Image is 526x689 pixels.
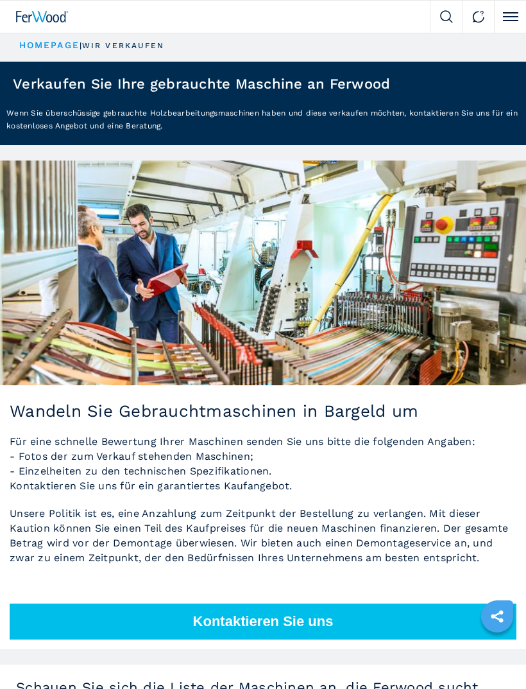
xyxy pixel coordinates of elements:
[10,604,516,640] button: Kontaktieren Sie uns
[10,401,516,421] h2: Wandeln Sie Gebrauchtmaschinen in Bargeld um
[481,600,513,632] a: sharethis
[472,10,485,23] img: Contact us
[471,631,516,679] iframe: Chat
[19,40,80,50] a: HOMEPAGE
[494,1,526,33] button: Click to toggle menu
[13,77,390,91] h1: Verkaufen Sie Ihre gebrauchte Maschine an Ferwood
[10,506,516,565] p: Unsere Politik ist es, eine Anzahlung zum Zeitpunkt der Bestellung zu verlangen. Mit dieser Kauti...
[440,10,453,23] img: Search
[16,11,69,22] img: Ferwood
[80,41,82,50] span: |
[82,40,164,51] p: wir verkaufen
[10,434,516,493] p: Für eine schnelle Bewertung Ihrer Maschinen senden Sie uns bitte die folgenden Angaben: - Fotos d...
